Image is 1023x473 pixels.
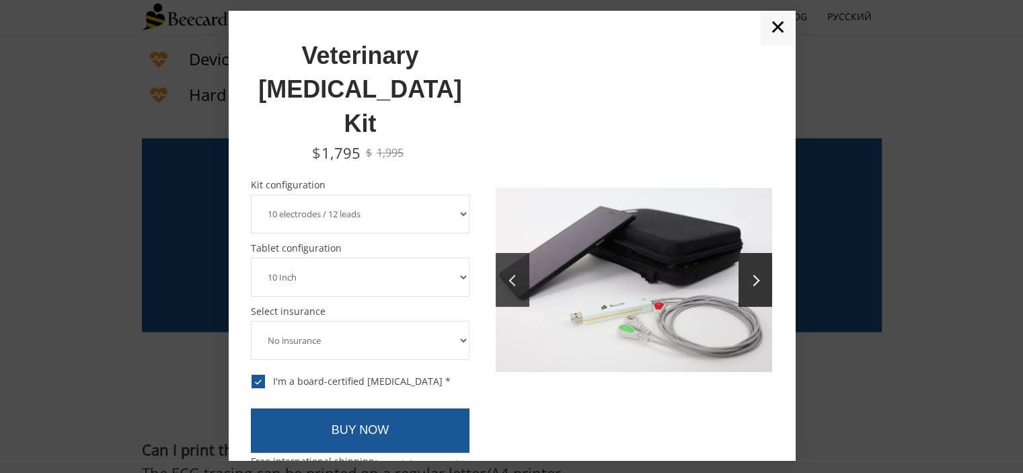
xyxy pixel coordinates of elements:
span: $ [366,145,372,160]
span: $ [312,143,321,163]
div: I'm a board-certified [MEDICAL_DATA] * [252,375,451,388]
span: Veterinary [MEDICAL_DATA] Kit [258,42,462,137]
span: 1,995 [377,145,404,160]
span: Tablet configuration [251,244,470,253]
select: Select insurance [251,321,470,360]
span: Select insurance [251,307,470,316]
span: Kit configuration [251,180,470,190]
select: Kit configuration [251,194,470,233]
a: BUY NOW [251,408,470,453]
span: 1,795 [321,143,361,163]
select: Tablet configuration [251,258,470,297]
a: ✕ [761,11,795,44]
